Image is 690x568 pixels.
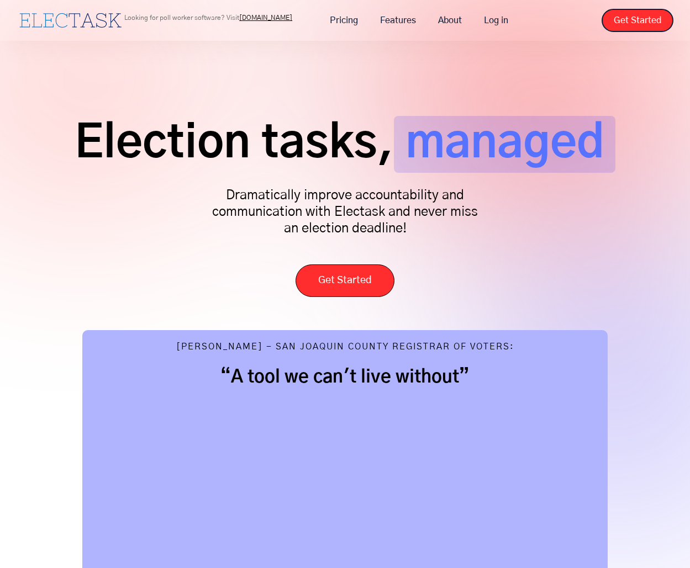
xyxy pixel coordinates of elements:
[427,9,473,32] a: About
[473,9,519,32] a: Log in
[319,9,369,32] a: Pricing
[394,116,615,173] span: managed
[296,264,394,297] a: Get Started
[17,10,124,30] a: home
[176,341,514,355] div: [PERSON_NAME] - San Joaquin County Registrar of Voters:
[602,9,673,32] a: Get Started
[369,9,427,32] a: Features
[124,14,292,21] p: Looking for poll worker software? Visit
[207,187,483,237] p: Dramatically improve accountability and communication with Electask and never miss an election de...
[239,14,292,21] a: [DOMAIN_NAME]
[104,366,586,388] h2: “A tool we can't live without”
[75,116,394,173] span: Election tasks,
